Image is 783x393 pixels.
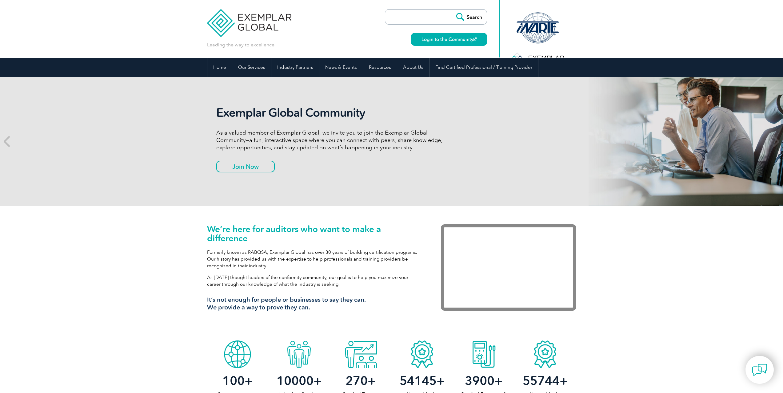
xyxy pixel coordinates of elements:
[207,274,422,288] p: As [DATE] thought leaders of the conformity community, our goal is to help you maximize your care...
[441,224,576,311] iframe: Exemplar Global: Working together to make a difference
[319,58,363,77] a: News & Events
[222,373,245,388] span: 100
[453,376,514,386] h2: +
[232,58,271,77] a: Our Services
[330,376,391,386] h2: +
[752,362,767,378] img: contact-chat.png
[465,373,494,388] span: 3900
[268,376,330,386] h2: +
[514,376,576,386] h2: +
[271,58,319,77] a: Industry Partners
[277,373,314,388] span: 10000
[346,373,368,388] span: 270
[207,296,422,311] h3: It’s not enough for people or businesses to say they can. We provide a way to prove they can.
[400,373,437,388] span: 54145
[397,58,429,77] a: About Us
[391,376,453,386] h2: +
[207,58,232,77] a: Home
[216,161,275,172] a: Join Now
[363,58,397,77] a: Resources
[473,37,477,41] img: open_square.png
[207,376,269,386] h2: +
[523,373,560,388] span: 55744
[216,129,447,151] p: As a valued member of Exemplar Global, we invite you to join the Exemplar Global Community—a fun,...
[429,58,538,77] a: Find Certified Professional / Training Provider
[411,33,487,46] a: Login to the Community
[453,10,487,24] input: Search
[207,41,274,48] p: Leading the way to excellence
[207,249,422,269] p: Formerly known as RABQSA, Exemplar Global has over 30 years of building certification programs. O...
[216,106,447,120] h2: Exemplar Global Community
[207,224,422,243] h1: We’re here for auditors who want to make a difference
